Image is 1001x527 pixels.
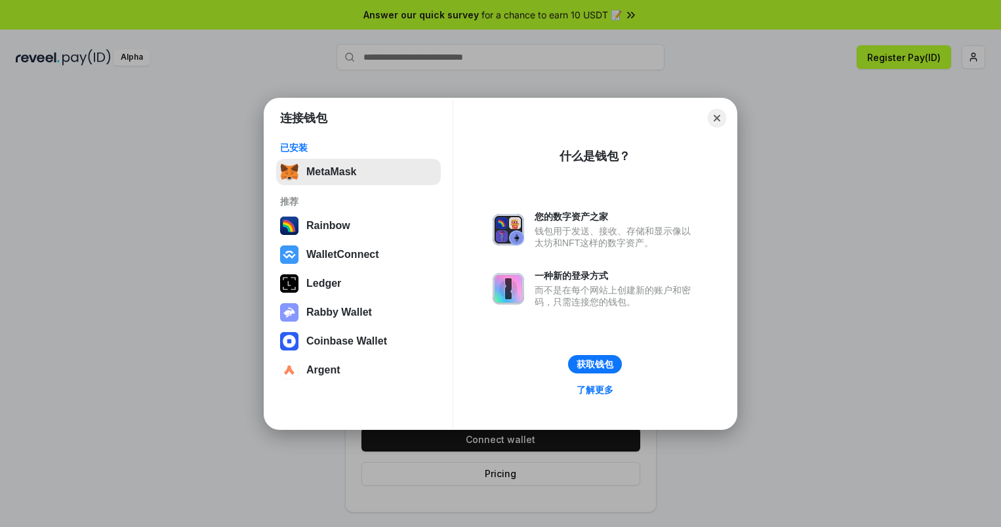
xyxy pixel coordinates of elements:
div: 推荐 [280,196,437,207]
img: svg+xml,%3Csvg%20width%3D%2228%22%20height%3D%2228%22%20viewBox%3D%220%200%2028%2028%22%20fill%3D... [280,361,298,379]
img: svg+xml,%3Csvg%20xmlns%3D%22http%3A%2F%2Fwww.w3.org%2F2000%2Fsvg%22%20width%3D%2228%22%20height%3... [280,274,298,293]
button: Close [708,109,726,127]
img: svg+xml,%3Csvg%20width%3D%2228%22%20height%3D%2228%22%20viewBox%3D%220%200%2028%2028%22%20fill%3D... [280,332,298,350]
button: Argent [276,357,441,383]
h1: 连接钱包 [280,110,327,126]
div: 一种新的登录方式 [535,270,697,282]
div: 钱包用于发送、接收、存储和显示像以太坊和NFT这样的数字资产。 [535,225,697,249]
button: WalletConnect [276,242,441,268]
a: 了解更多 [569,381,621,398]
img: svg+xml,%3Csvg%20fill%3D%22none%22%20height%3D%2233%22%20viewBox%3D%220%200%2035%2033%22%20width%... [280,163,298,181]
img: svg+xml,%3Csvg%20width%3D%2228%22%20height%3D%2228%22%20viewBox%3D%220%200%2028%2028%22%20fill%3D... [280,245,298,264]
div: Argent [306,364,340,376]
button: Rainbow [276,213,441,239]
button: Ledger [276,270,441,297]
div: 获取钱包 [577,358,613,370]
button: MetaMask [276,159,441,185]
div: Rabby Wallet [306,306,372,318]
img: svg+xml,%3Csvg%20xmlns%3D%22http%3A%2F%2Fwww.w3.org%2F2000%2Fsvg%22%20fill%3D%22none%22%20viewBox... [280,303,298,322]
div: Rainbow [306,220,350,232]
div: 已安装 [280,142,437,154]
button: Rabby Wallet [276,299,441,326]
div: 而不是在每个网站上创建新的账户和密码，只需连接您的钱包。 [535,284,697,308]
button: 获取钱包 [568,355,622,373]
div: 什么是钱包？ [560,148,630,164]
img: svg+xml,%3Csvg%20xmlns%3D%22http%3A%2F%2Fwww.w3.org%2F2000%2Fsvg%22%20fill%3D%22none%22%20viewBox... [493,214,524,245]
div: Ledger [306,278,341,289]
img: svg+xml,%3Csvg%20width%3D%22120%22%20height%3D%22120%22%20viewBox%3D%220%200%20120%20120%22%20fil... [280,217,298,235]
button: Coinbase Wallet [276,328,441,354]
div: 了解更多 [577,384,613,396]
div: WalletConnect [306,249,379,261]
div: Coinbase Wallet [306,335,387,347]
img: svg+xml,%3Csvg%20xmlns%3D%22http%3A%2F%2Fwww.w3.org%2F2000%2Fsvg%22%20fill%3D%22none%22%20viewBox... [493,273,524,305]
div: 您的数字资产之家 [535,211,697,222]
div: MetaMask [306,166,356,178]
